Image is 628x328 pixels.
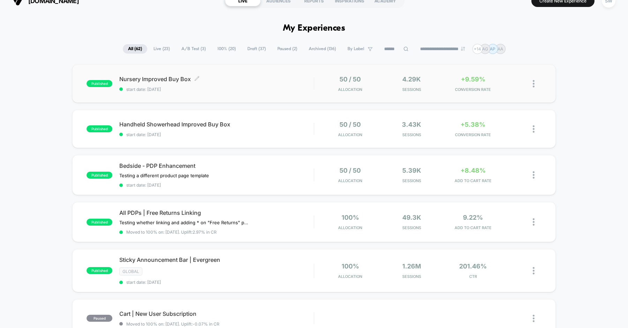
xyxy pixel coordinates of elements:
span: start date: [DATE] [119,132,314,137]
span: 100% [342,263,359,270]
img: end [461,47,465,51]
span: Cart | New User Subscription [119,310,314,317]
span: start date: [DATE] [119,280,314,285]
span: Draft ( 37 ) [242,44,271,54]
span: Sessions [383,274,441,279]
span: start date: [DATE] [119,87,314,92]
span: published [87,125,112,132]
span: All ( 62 ) [123,44,147,54]
span: 201.46% [459,263,487,270]
span: 49.3k [402,214,421,221]
span: +9.59% [461,76,485,83]
span: 100% ( 20 ) [212,44,241,54]
span: 50 / 50 [339,121,361,128]
img: close [533,218,534,226]
img: close [533,80,534,87]
div: + 14 [472,44,483,54]
span: +8.48% [461,167,486,174]
span: 50 / 50 [339,76,361,83]
span: Bedside - PDP Enhancement [119,162,314,169]
span: Nursery Improved Buy Box [119,76,314,83]
span: By Label [347,46,364,52]
span: +5.38% [461,121,485,128]
span: CTR [444,274,502,279]
span: Allocation [338,274,362,279]
span: 50 / 50 [339,167,361,174]
span: 9.22% [463,214,483,221]
span: A/B Test ( 3 ) [176,44,211,54]
span: 5.39k [402,167,421,174]
img: close [533,125,534,133]
span: Moved to 100% on: [DATE] . Uplift: -0.07% in CR [126,321,219,327]
span: Allocation [338,225,362,230]
span: ADD TO CART RATE [444,225,502,230]
img: close [533,171,534,179]
img: close [533,267,534,274]
span: Testing a different product page template [119,173,209,178]
span: CONVERSION RATE [444,132,502,137]
span: 100% [342,214,359,221]
span: All PDPs | Free Returns Linking [119,209,314,216]
span: 4.29k [402,76,421,83]
span: Sessions [383,87,441,92]
span: 1.26M [402,263,421,270]
span: start date: [DATE] [119,182,314,188]
img: close [533,315,534,322]
span: Sessions [383,178,441,183]
span: Allocation [338,87,362,92]
span: published [87,219,112,226]
span: Allocation [338,178,362,183]
span: Testing whether linking and adding * on "Free Returns" plays a role in ATC Rate & CVR [119,220,249,225]
span: 3.43k [402,121,421,128]
p: AP [490,46,495,52]
span: Live ( 23 ) [148,44,175,54]
span: Sticky Announcement Bar | Evergreen [119,256,314,263]
span: Sessions [383,225,441,230]
span: published [87,80,112,87]
span: Moved to 100% on: [DATE] . Uplift: 2.97% in CR [126,229,217,235]
h1: My Experiences [283,23,345,33]
span: paused [87,315,112,322]
span: published [87,267,112,274]
span: GLOBAL [119,267,142,275]
span: Allocation [338,132,362,137]
span: Archived ( 136 ) [304,44,341,54]
span: CONVERSION RATE [444,87,502,92]
span: published [87,172,112,179]
span: Paused ( 2 ) [272,44,302,54]
p: AA [498,46,503,52]
p: AG [482,46,488,52]
span: Handheld Showerhead Improved Buy Box [119,121,314,128]
span: ADD TO CART RATE [444,178,502,183]
span: Sessions [383,132,441,137]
